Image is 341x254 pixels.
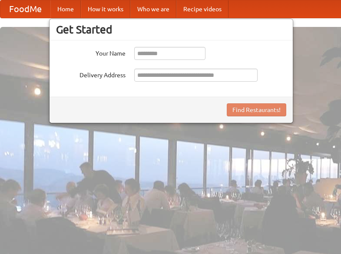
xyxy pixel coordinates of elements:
[227,103,286,116] button: Find Restaurants!
[130,0,176,18] a: Who we are
[176,0,228,18] a: Recipe videos
[0,0,50,18] a: FoodMe
[81,0,130,18] a: How it works
[56,47,126,58] label: Your Name
[56,69,126,79] label: Delivery Address
[50,0,81,18] a: Home
[56,23,286,36] h3: Get Started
